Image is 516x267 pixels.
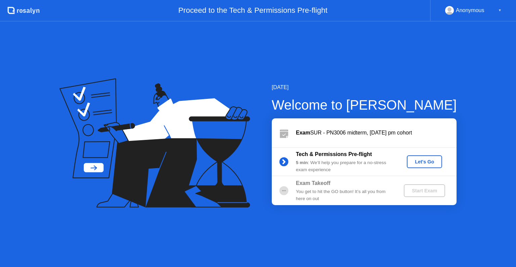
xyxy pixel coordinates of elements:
div: Let's Go [410,159,439,164]
div: ▼ [498,6,502,15]
div: [DATE] [272,83,457,91]
button: Let's Go [407,155,442,168]
div: Welcome to [PERSON_NAME] [272,95,457,115]
b: 5 min [296,160,308,165]
b: Exam Takeoff [296,180,331,186]
div: Anonymous [456,6,484,15]
button: Start Exam [404,184,445,197]
div: You get to hit the GO button! It’s all you from here on out [296,188,393,202]
div: SUR - PN3006 midterm, [DATE] pm cohort [296,129,457,137]
div: : We’ll help you prepare for a no-stress exam experience [296,159,393,173]
b: Tech & Permissions Pre-flight [296,151,372,157]
div: Start Exam [406,188,442,193]
b: Exam [296,130,310,136]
